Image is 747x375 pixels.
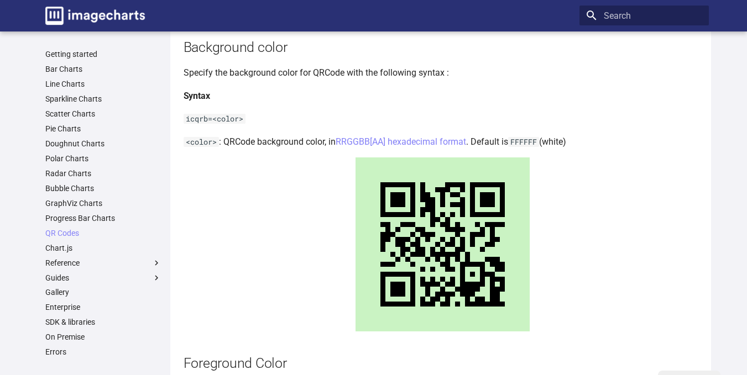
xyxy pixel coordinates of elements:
a: Errors [45,347,161,357]
a: QR Codes [45,228,161,238]
a: Line Charts [45,79,161,89]
a: Sparkline Charts [45,94,161,104]
a: GraphViz Charts [45,198,161,208]
a: Getting started [45,49,161,59]
code: FFFFFF [508,137,539,147]
a: Doughnut Charts [45,139,161,149]
code: icqrb=<color> [184,114,245,124]
a: Polar Charts [45,154,161,163]
img: logo [45,7,145,25]
a: SDK & libraries [45,317,161,327]
a: Progress Bar Charts [45,213,161,223]
h2: Foreground Color [184,353,702,373]
a: RRGGBB[AA] hexadecimal format [336,136,466,147]
a: Scatter Charts [45,109,161,119]
a: Enterprise [45,302,161,312]
a: Bar Charts [45,64,161,74]
label: Reference [45,258,161,268]
a: Chart.js [45,243,161,253]
label: Guides [45,273,161,283]
a: Gallery [45,287,161,297]
a: Radar Charts [45,168,161,178]
h4: Syntax [184,89,702,103]
h2: Background color [184,38,702,57]
a: Bubble Charts [45,183,161,193]
img: chart [356,157,530,331]
a: On Premise [45,332,161,342]
p: Specify the background color for QRCode with the following syntax : [184,66,702,80]
a: Image-Charts documentation [41,2,149,29]
input: Search [579,6,709,25]
p: : QRCode background color, in . Default is (white) [184,135,702,149]
a: Pie Charts [45,124,161,134]
code: <color> [184,137,219,147]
